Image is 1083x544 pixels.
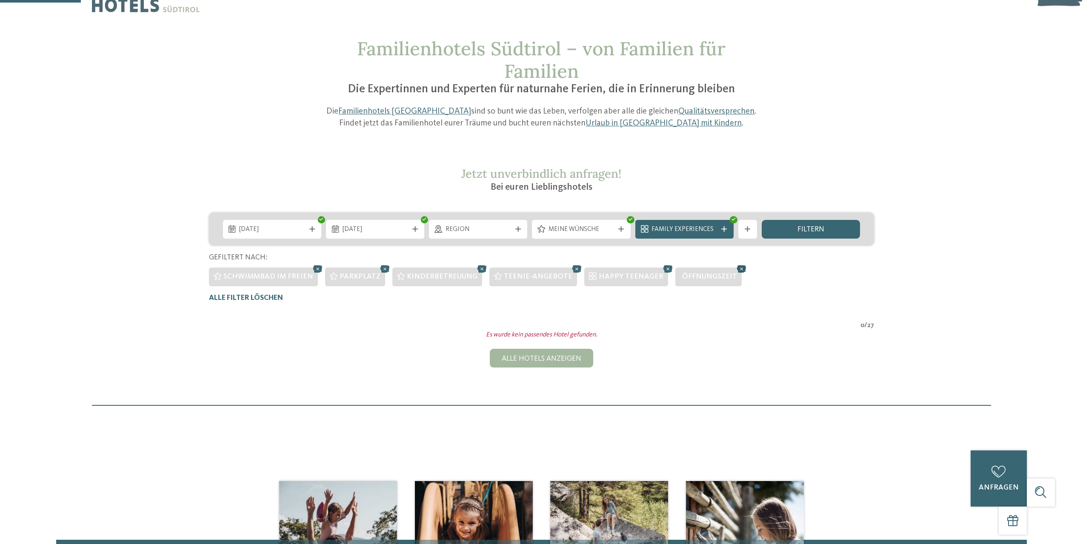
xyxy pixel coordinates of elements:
[338,107,471,116] a: Familienhotels [GEOGRAPHIC_DATA]
[549,225,614,234] span: Meine Wünsche
[340,273,380,280] span: Parkplatz
[860,321,864,330] span: 0
[971,450,1027,507] a: anfragen
[867,321,874,330] span: 27
[652,225,717,234] span: Family Experiences
[797,226,824,234] span: filtern
[504,273,572,280] span: Teenie-Angebote
[348,83,735,95] span: Die Expertinnen und Experten für naturnahe Ferien, die in Erinnerung bleiben
[446,225,511,234] span: Region
[202,330,881,340] div: Es wurde kein passendes Hotel gefunden.
[682,273,737,280] span: Öffnungszeit
[864,321,867,330] span: /
[209,294,283,302] span: Alle Filter löschen
[979,484,1019,491] span: anfragen
[239,225,305,234] span: [DATE]
[319,106,764,129] p: Die sind so bunt wie das Leben, verfolgen aber alle die gleichen . Findet jetzt das Familienhotel...
[586,119,742,128] a: Urlaub in [GEOGRAPHIC_DATA] mit Kindern
[357,37,726,83] span: Familienhotels Südtirol – von Familien für Familien
[223,273,313,280] span: Schwimmbad im Freien
[407,273,477,280] span: Kinderbetreuung
[343,225,408,234] span: [DATE]
[209,254,267,261] span: Gefiltert nach:
[678,107,754,116] a: Qualitätsversprechen
[461,166,621,181] span: Jetzt unverbindlich anfragen!
[491,182,592,192] span: Bei euren Lieblingshotels
[490,349,593,367] div: Alle Hotels anzeigen
[599,273,663,280] span: HAPPY TEENAGER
